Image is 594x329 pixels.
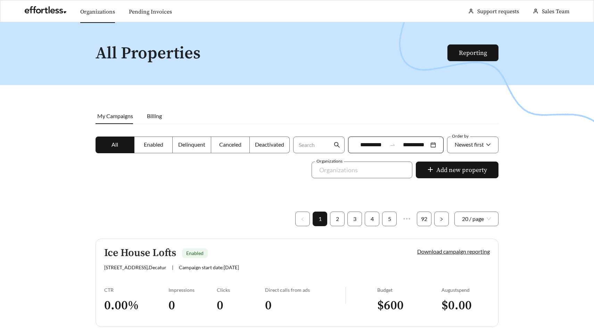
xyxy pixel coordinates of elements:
span: Add new property [436,165,487,175]
span: Enabled [186,250,204,256]
span: Campaign start date: [DATE] [179,264,239,270]
a: Organizations [80,8,115,15]
a: 3 [348,212,362,226]
span: Delinquent [178,141,205,148]
h3: $ 600 [377,298,442,313]
li: Next 5 Pages [399,212,414,226]
h3: 0 [168,298,217,313]
div: Impressions [168,287,217,293]
button: left [295,212,310,226]
a: Pending Invoices [129,8,172,15]
span: My Campaigns [97,113,133,119]
span: swap-right [389,142,396,148]
a: 2 [330,212,344,226]
a: Reporting [459,49,487,57]
span: left [300,217,305,221]
li: 5 [382,212,397,226]
span: All [112,141,118,148]
a: 92 [417,212,431,226]
span: Canceled [219,141,241,148]
li: Previous Page [295,212,310,226]
h3: 0 [217,298,265,313]
h5: Ice House Lofts [104,247,176,259]
h3: 0.00 % [104,298,168,313]
a: Download campaign reporting [417,248,490,255]
a: 1 [313,212,327,226]
span: Deactivated [255,141,284,148]
span: Enabled [144,141,163,148]
div: CTR [104,287,168,293]
span: [STREET_ADDRESS] , Decatur [104,264,166,270]
li: Next Page [434,212,449,226]
button: right [434,212,449,226]
a: Ice House LoftsEnabled[STREET_ADDRESS],Decatur|Campaign start date:[DATE]Download campaign report... [96,239,498,327]
div: August spend [442,287,490,293]
h1: All Properties [96,44,448,63]
li: 2 [330,212,345,226]
h3: 0 [265,298,345,313]
span: plus [427,166,434,174]
img: line [345,287,346,304]
li: 92 [417,212,431,226]
h3: $ 0.00 [442,298,490,313]
div: Budget [377,287,442,293]
div: Page Size [454,212,498,226]
span: right [439,217,444,221]
li: 4 [365,212,379,226]
li: 1 [313,212,327,226]
div: Clicks [217,287,265,293]
button: plusAdd new property [416,162,498,178]
div: Direct calls from ads [265,287,345,293]
span: | [172,264,173,270]
span: Billing [147,113,162,119]
button: Reporting [447,44,498,61]
span: search [334,142,340,148]
a: 5 [382,212,396,226]
span: Sales Team [542,8,569,15]
a: 4 [365,212,379,226]
li: 3 [347,212,362,226]
span: ••• [399,212,414,226]
span: Newest first [455,141,484,148]
span: to [389,142,396,148]
a: Support requests [477,8,519,15]
span: 20 / page [462,212,491,226]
